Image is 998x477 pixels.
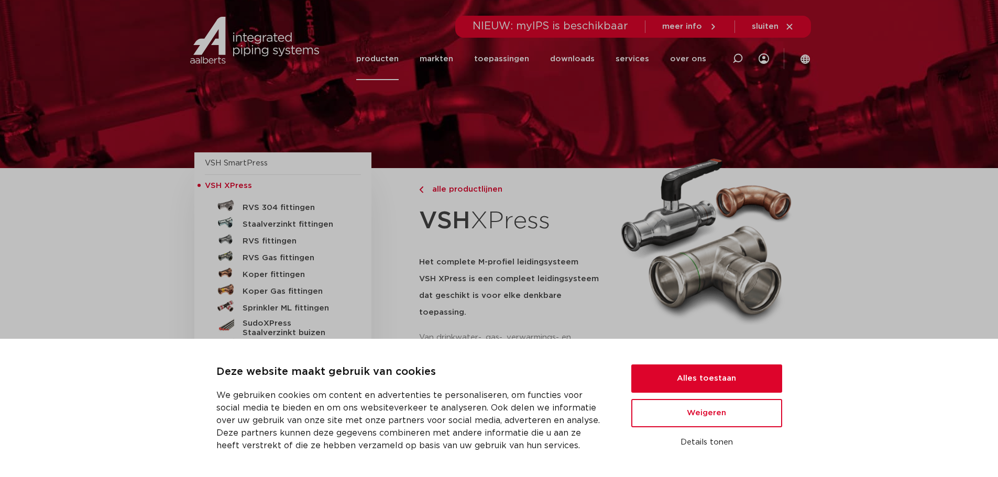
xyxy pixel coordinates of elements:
strong: VSH [419,209,470,233]
span: sluiten [752,23,778,30]
h5: Staalverzinkt fittingen [243,220,346,229]
a: RVS fittingen [205,231,361,248]
a: SudoXPress RVS buizen [205,338,361,354]
span: NIEUW: myIPS is beschikbaar [473,21,628,31]
h5: RVS Gas fittingen [243,253,346,263]
a: Staalverzinkt fittingen [205,214,361,231]
nav: Menu [356,38,706,80]
h5: Sprinkler ML fittingen [243,304,346,313]
h5: SudoXPress Staalverzinkt buizen [243,319,346,338]
button: Details tonen [631,434,782,451]
a: over ons [670,38,706,80]
a: downloads [550,38,595,80]
img: chevron-right.svg [419,186,423,193]
button: Weigeren [631,399,782,427]
a: RVS 304 fittingen [205,197,361,214]
a: markten [420,38,453,80]
a: services [616,38,649,80]
h5: RVS fittingen [243,237,346,246]
button: Alles toestaan [631,364,782,393]
a: toepassingen [474,38,529,80]
a: alle productlijnen [419,183,609,196]
p: Van drinkwater-, gas-, verwarmings- en solarinstallaties tot sprinklersystemen. Het assortiment b... [419,329,609,380]
p: We gebruiken cookies om content en advertenties te personaliseren, om functies voor social media ... [216,389,606,452]
h5: Koper fittingen [243,270,346,280]
h1: XPress [419,201,609,241]
a: Koper fittingen [205,264,361,281]
a: VSH SmartPress [205,159,268,167]
a: sluiten [752,22,794,31]
h5: RVS 304 fittingen [243,203,346,213]
div: my IPS [759,38,769,80]
span: alle productlijnen [426,185,502,193]
a: meer info [662,22,718,31]
h5: Koper Gas fittingen [243,287,346,296]
a: producten [356,38,399,80]
a: Sprinkler ML fittingen [205,298,361,315]
a: RVS Gas fittingen [205,248,361,264]
h5: Het complete M-profiel leidingsysteem VSH XPress is een compleet leidingsysteem dat geschikt is v... [419,254,609,321]
a: SudoXPress Staalverzinkt buizen [205,315,361,338]
span: VSH XPress [205,182,252,190]
a: Koper Gas fittingen [205,281,361,298]
span: meer info [662,23,702,30]
p: Deze website maakt gebruik van cookies [216,364,606,381]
